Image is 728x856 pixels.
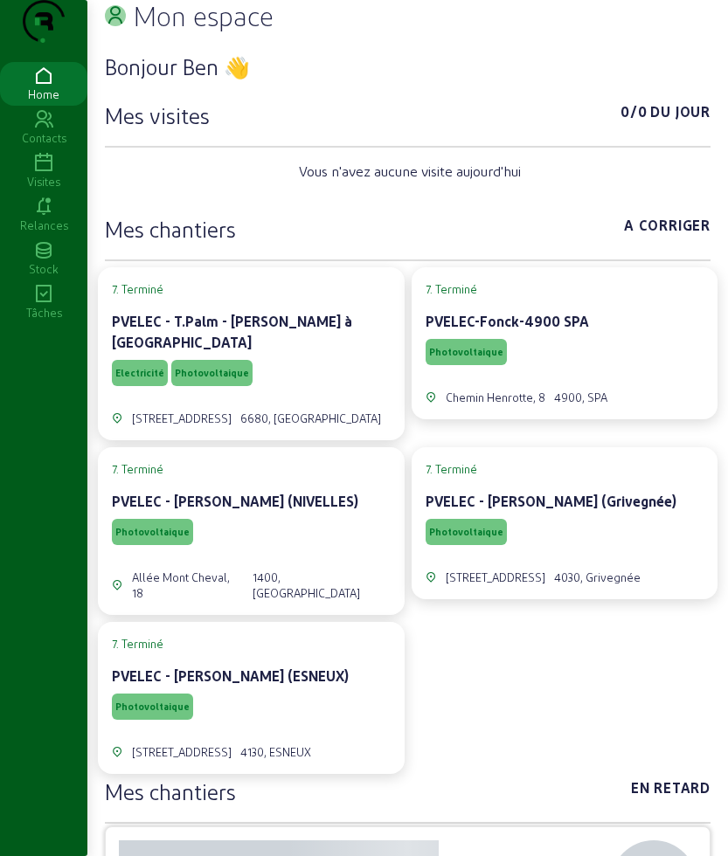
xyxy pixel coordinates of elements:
cam-card-tag: 7. Terminé [112,281,391,297]
span: Photovoltaique [115,526,190,538]
span: Photovoltaique [175,367,249,379]
cam-card-title: PVELEC-Fonck-4900 SPA [426,313,589,329]
div: [STREET_ADDRESS] [132,744,232,760]
cam-card-title: PVELEC - T.Palm - [PERSON_NAME] à [GEOGRAPHIC_DATA] [112,313,352,350]
cam-card-title: PVELEC - [PERSON_NAME] (ESNEUX) [112,667,349,684]
span: A corriger [624,215,711,243]
div: 4900, SPA [554,390,607,405]
div: [STREET_ADDRESS] [132,411,232,426]
cam-card-tag: 7. Terminé [112,461,391,477]
span: En retard [631,777,711,805]
span: Photovoltaique [115,701,190,713]
h3: Mes chantiers [105,215,236,243]
div: 4030, Grivegnée [554,570,641,585]
div: [STREET_ADDRESS] [446,570,545,585]
cam-card-tag: 7. Terminé [426,281,704,297]
cam-card-tag: 7. Terminé [112,636,391,652]
span: Vous n'avez aucune visite aujourd'hui [299,161,521,182]
h3: Mes chantiers [105,777,236,805]
h3: Bonjour Ben 👋 [105,52,711,80]
cam-card-tag: 7. Terminé [426,461,704,477]
span: Photovoltaique [429,526,503,538]
span: Photovoltaique [429,346,503,358]
div: 6680, [GEOGRAPHIC_DATA] [240,411,381,426]
span: Electricité [115,367,164,379]
div: Chemin Henrotte, 8 [446,390,545,405]
span: Du jour [650,101,711,129]
cam-card-title: PVELEC - [PERSON_NAME] (NIVELLES) [112,493,358,509]
span: 0/0 [621,101,647,129]
div: Allée Mont Cheval, 18 [132,570,244,601]
div: 4130, ESNEUX [240,744,311,760]
cam-card-title: PVELEC - [PERSON_NAME] (Grivegnée) [426,493,676,509]
div: 1400, [GEOGRAPHIC_DATA] [253,570,391,601]
h3: Mes visites [105,101,210,129]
